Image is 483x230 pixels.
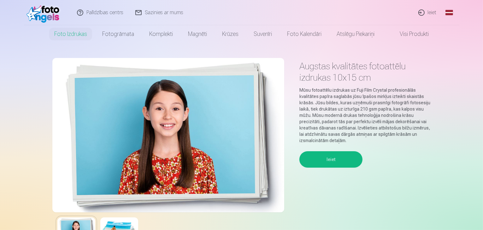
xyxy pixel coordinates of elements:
button: Ieiet [299,151,362,168]
a: Krūzes [215,25,246,43]
a: Komplekti [142,25,180,43]
a: Suvenīri [246,25,280,43]
a: Atslēgu piekariņi [329,25,382,43]
img: /fa1 [27,3,63,23]
a: Foto kalendāri [280,25,329,43]
h1: Augstas kvalitātes fotoattēlu izdrukas 10x15 cm [299,60,431,83]
a: Visi produkti [382,25,436,43]
a: Foto izdrukas [47,25,95,43]
p: Mūsu fotoattēlu izdrukas uz Fuji Film Crystal profesionālās kvalitātes papīra saglabās jūsu īpašo... [299,87,431,144]
a: Magnēti [180,25,215,43]
a: Fotogrāmata [95,25,142,43]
